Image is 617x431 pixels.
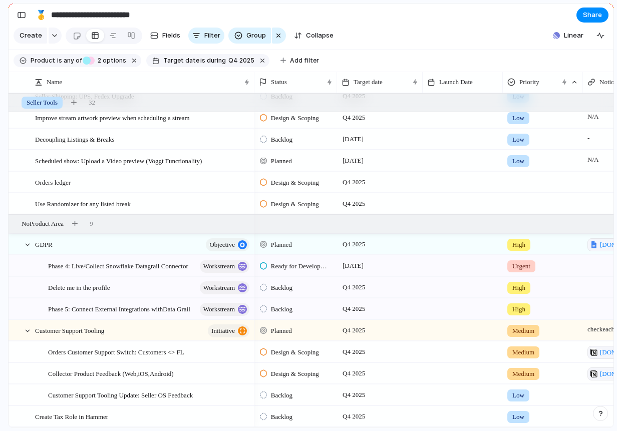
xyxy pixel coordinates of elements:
[31,56,55,65] span: Product
[48,389,193,400] span: Customer Support Tooling Update: Seller OS Feedback
[89,98,95,108] span: 32
[340,112,368,124] span: Q4 2025
[271,156,292,166] span: Planned
[512,326,534,336] span: Medium
[340,281,368,293] span: Q4 2025
[290,28,338,44] button: Collapse
[47,77,62,87] span: Name
[62,56,82,65] span: any of
[271,261,329,271] span: Ready for Development
[340,133,366,145] span: [DATE]
[163,56,199,65] span: Target date
[340,367,368,379] span: Q4 2025
[83,55,128,66] button: 2 options
[204,31,220,41] span: Filter
[211,324,235,338] span: initiative
[57,56,62,65] span: is
[188,28,224,44] button: Filter
[271,390,292,400] span: Backlog
[512,390,524,400] span: Low
[200,56,205,65] span: is
[162,31,180,41] span: Fields
[200,303,249,316] button: workstream
[549,28,587,43] button: Linear
[35,155,202,166] span: Scheduled show: Upload a Video preview (Voggt Functionality)
[203,259,235,273] span: workstream
[354,77,383,87] span: Target date
[271,283,292,293] span: Backlog
[35,410,108,422] span: Create Tax Role in Hammer
[208,324,249,337] button: initiative
[146,28,184,44] button: Fields
[340,389,368,401] span: Q4 2025
[200,281,249,294] button: workstream
[340,238,368,250] span: Q4 2025
[576,8,608,23] button: Share
[583,10,602,20] span: Share
[48,281,110,293] span: Delete me in the profile
[35,198,131,209] span: Use Randomizer for any listed break
[95,56,126,65] span: options
[226,55,256,66] button: Q4 2025
[271,412,292,422] span: Backlog
[203,302,235,316] span: workstream
[206,238,249,251] button: objective
[35,133,115,145] span: Decoupling Listings & Breaks
[512,240,525,250] span: High
[27,98,58,108] span: Seller Tools
[200,260,249,273] button: workstream
[271,369,319,379] span: Design & Scoping
[35,238,53,250] span: GDPR
[512,135,524,145] span: Low
[340,410,368,422] span: Q4 2025
[35,324,104,336] span: Customer Support Tooling
[228,56,254,65] span: Q4 2025
[340,155,366,167] span: [DATE]
[290,56,319,65] span: Add filter
[271,135,292,145] span: Backlog
[439,77,473,87] span: Launch Date
[35,112,190,123] span: Improve stream artwork preview when scheduling a stream
[512,304,525,314] span: High
[209,238,235,252] span: objective
[48,260,188,271] span: Phase 4: Live/Collect Snowflake Datagrail Connector
[48,346,184,357] span: Orders Customer Support Switch: Customers <> FL
[246,31,266,41] span: Group
[340,346,368,358] span: Q4 2025
[512,283,525,293] span: High
[228,28,271,44] button: Group
[203,281,235,295] span: workstream
[199,55,227,66] button: isduring
[271,113,319,123] span: Design & Scoping
[512,261,530,271] span: Urgent
[340,303,368,315] span: Q4 2025
[512,113,524,123] span: Low
[14,28,47,44] button: Create
[33,7,49,23] button: 🥇
[20,31,42,41] span: Create
[519,77,539,87] span: Priority
[512,369,534,379] span: Medium
[35,176,71,188] span: Orders ledger
[274,54,325,68] button: Add filter
[340,176,368,188] span: Q4 2025
[271,199,319,209] span: Design & Scoping
[95,57,103,64] span: 2
[340,324,368,336] span: Q4 2025
[271,77,287,87] span: Status
[512,412,524,422] span: Low
[271,178,319,188] span: Design & Scoping
[340,260,366,272] span: [DATE]
[564,31,583,41] span: Linear
[48,367,174,379] span: Collector Product Feedback (Web,iOS,Android)
[22,219,64,229] span: No Product Area
[271,347,319,357] span: Design & Scoping
[271,240,292,250] span: Planned
[512,156,524,166] span: Low
[36,8,47,22] div: 🥇
[340,198,368,210] span: Q4 2025
[271,304,292,314] span: Backlog
[55,55,84,66] button: isany of
[205,56,226,65] span: during
[512,347,534,357] span: Medium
